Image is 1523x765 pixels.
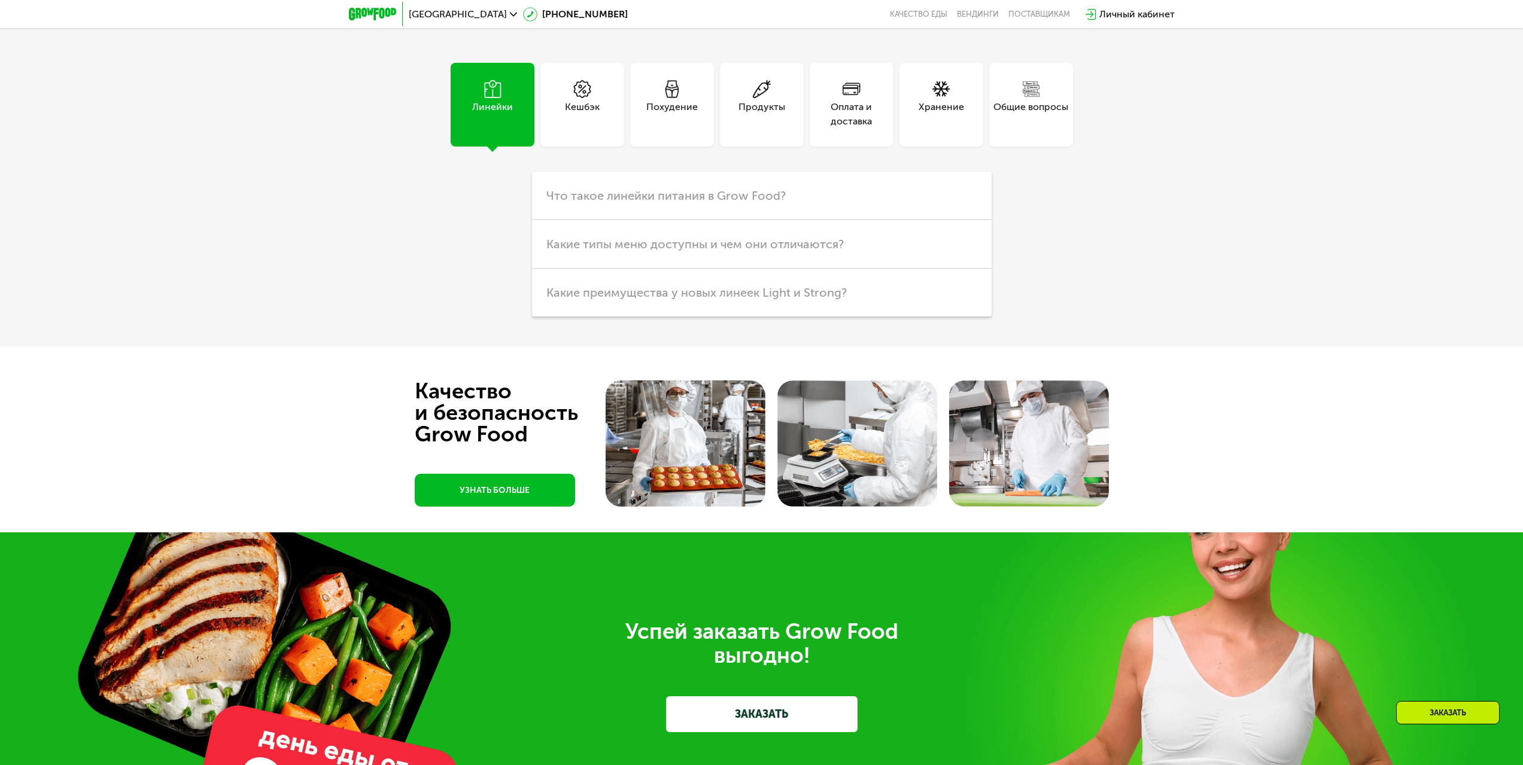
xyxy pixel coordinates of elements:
[409,10,507,19] span: [GEOGRAPHIC_DATA]
[546,188,786,203] span: Что такое линейки питания в Grow Food?
[565,100,600,129] div: Кешбэк
[427,620,1097,668] div: Успей заказать Grow Food выгодно!
[890,10,947,19] a: Качество еды
[472,100,513,129] div: Линейки
[546,285,847,300] span: Какие преимущества у новых линеек Light и Strong?
[666,696,858,732] a: ЗАКАЗАТЬ
[646,100,698,129] div: Похудение
[957,10,999,19] a: Вендинги
[919,100,964,129] div: Хранение
[810,100,893,129] div: Оплата и доставка
[993,100,1068,129] div: Общие вопросы
[738,100,785,129] div: Продукты
[523,7,628,22] a: [PHONE_NUMBER]
[415,380,622,445] div: Качество и безопасность Grow Food
[1396,701,1500,724] div: Заказать
[1099,7,1175,22] div: Личный кабинет
[546,237,844,251] span: Какие типы меню доступны и чем они отличаются?
[415,474,575,507] a: УЗНАТЬ БОЛЬШЕ
[1008,10,1070,19] div: поставщикам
